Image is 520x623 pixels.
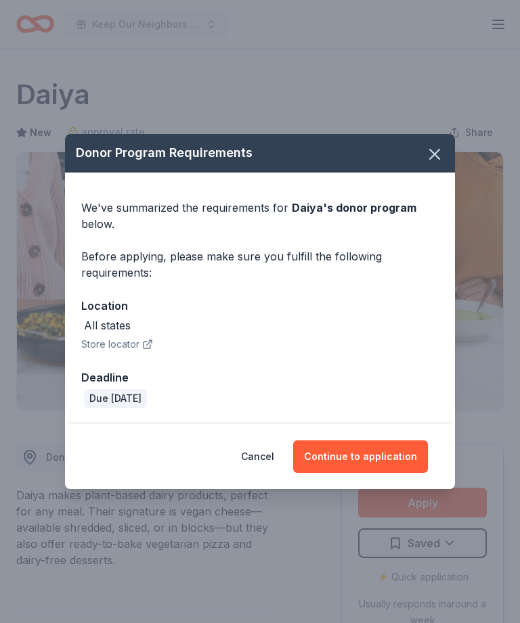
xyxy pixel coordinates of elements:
[81,200,439,232] div: We've summarized the requirements for below.
[241,440,274,473] button: Cancel
[84,317,131,333] div: All states
[293,440,428,473] button: Continue to application
[81,297,439,315] div: Location
[81,369,439,386] div: Deadline
[65,134,455,172] div: Donor Program Requirements
[84,389,147,408] div: Due [DATE]
[81,336,153,352] button: Store locator
[292,201,416,214] span: Daiya 's donor program
[81,248,439,281] div: Before applying, please make sure you fulfill the following requirements:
